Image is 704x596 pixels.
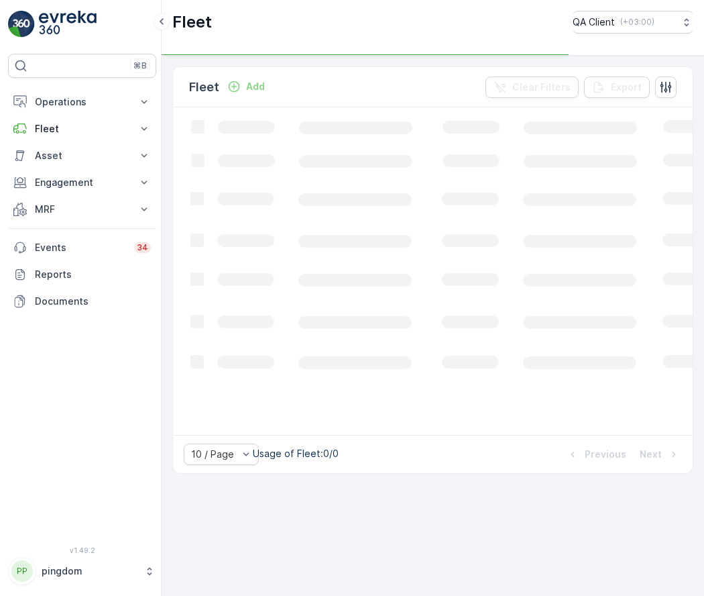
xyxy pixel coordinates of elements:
[11,560,33,582] div: PP
[39,11,97,38] img: logo_light-DOdMpM7g.png
[133,60,147,71] p: ⌘B
[35,149,129,162] p: Asset
[8,89,156,115] button: Operations
[35,295,151,308] p: Documents
[222,79,270,95] button: Add
[8,11,35,38] img: logo
[35,176,129,189] p: Engagement
[611,81,642,94] p: Export
[8,557,156,585] button: PPpingdom
[584,77,650,98] button: Export
[565,446,628,462] button: Previous
[573,15,615,29] p: QA Client
[638,446,682,462] button: Next
[620,17,654,28] p: ( +03:00 )
[8,115,156,142] button: Fleet
[172,11,212,33] p: Fleet
[246,80,265,93] p: Add
[189,78,219,97] p: Fleet
[8,261,156,288] a: Reports
[8,142,156,169] button: Asset
[35,95,129,109] p: Operations
[585,448,626,461] p: Previous
[42,564,137,578] p: pingdom
[8,288,156,315] a: Documents
[253,447,339,460] p: Usage of Fleet : 0/0
[35,268,151,281] p: Reports
[35,122,129,136] p: Fleet
[137,242,148,253] p: 34
[485,77,579,98] button: Clear Filters
[640,448,662,461] p: Next
[8,169,156,196] button: Engagement
[512,81,571,94] p: Clear Filters
[35,241,126,254] p: Events
[8,546,156,554] span: v 1.49.2
[8,196,156,223] button: MRF
[573,11,693,34] button: QA Client(+03:00)
[35,203,129,216] p: MRF
[8,234,156,261] a: Events34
